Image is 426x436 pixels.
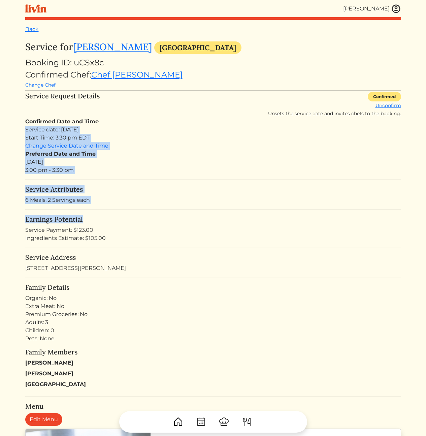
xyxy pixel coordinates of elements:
[25,253,401,272] div: [STREET_ADDRESS][PERSON_NAME]
[343,5,390,13] div: [PERSON_NAME]
[219,416,229,427] img: ChefHat-a374fb509e4f37eb0702ca99f5f64f3b6956810f32a249b33092029f8484b388.svg
[25,185,401,193] h5: Service Attributes
[25,4,46,13] img: livin-logo-a0d97d1a881af30f6274990eb6222085a2533c92bbd1e4f22c21b4f0d0e3210c.svg
[25,92,100,115] h5: Service Request Details
[25,318,401,343] div: Adults: 3 Children: 0 Pets: None
[241,416,252,427] img: ForkKnife-55491504ffdb50bab0c1e09e7649658475375261d09fd45db06cec23bce548bf.svg
[25,69,401,89] div: Confirmed Chef:
[173,416,184,427] img: House-9bf13187bcbb5817f509fe5e7408150f90897510c4275e13d0d5fca38e0b5951.svg
[25,381,86,387] strong: [GEOGRAPHIC_DATA]
[154,41,241,54] div: [GEOGRAPHIC_DATA]
[25,143,108,149] a: Change Service Date and Time
[25,253,401,261] h5: Service Address
[91,70,183,80] a: Chef [PERSON_NAME]
[25,118,99,125] strong: Confirmed Date and Time
[375,102,401,108] a: Unconfirm
[268,111,401,117] span: Unsets the service date and invites chefs to the booking.
[25,348,401,356] h5: Family Members
[25,215,401,223] h5: Earnings Potential
[196,416,206,427] img: CalendarDots-5bcf9d9080389f2a281d69619e1c85352834be518fbc73d9501aef674afc0d57.svg
[25,294,401,302] div: Organic: No
[25,26,39,32] a: Back
[25,310,401,318] div: Premium Groceries: No
[25,283,401,291] h5: Family Details
[25,196,401,204] p: 6 Meals, 2 Servings each
[25,302,401,310] div: Extra Meat: No
[25,370,73,377] strong: [PERSON_NAME]
[25,234,401,242] div: Ingredients Estimate: $105.00
[25,57,401,69] div: Booking ID: uCSx8c
[391,4,401,14] img: user_account-e6e16d2ec92f44fc35f99ef0dc9cddf60790bfa021a6ecb1c896eb5d2907b31c.svg
[25,82,56,88] a: Change Chef
[25,226,401,234] div: Service Payment: $123.00
[73,41,152,53] a: [PERSON_NAME]
[368,92,401,101] div: Confirmed
[25,41,401,54] h3: Service for
[25,360,73,366] strong: [PERSON_NAME]
[25,126,401,142] div: Service date: [DATE] Start Time: 3:30 pm EDT
[25,150,401,174] div: [DATE] 3:00 pm - 3:30 pm
[25,151,96,157] strong: Preferred Date and Time
[25,402,401,410] h5: Menu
